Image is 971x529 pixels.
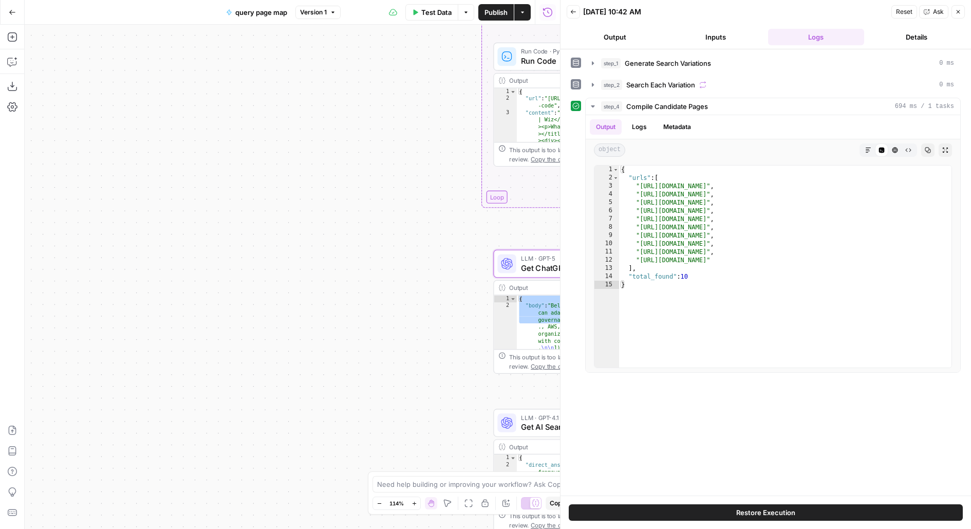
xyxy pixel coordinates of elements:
div: 1 [494,295,517,302]
div: 14 [594,272,619,281]
button: Logs [626,119,653,135]
span: Version 1 [300,8,327,17]
button: Version 1 [295,6,341,19]
div: 8 [594,223,619,231]
div: LLM · GPT-5Get ChatGPT Response to QueryOutput{ "body":"Below is a practical blueprint you can ad... [493,250,675,374]
div: Output [509,76,642,85]
button: 694 ms / 1 tasks [586,98,960,115]
span: Run Code [521,55,641,67]
span: 694 ms / 1 tasks [895,102,954,111]
button: Details [868,29,965,45]
button: Test Data [405,4,458,21]
span: Restore Execution [736,507,795,518]
button: Ask [919,5,948,19]
button: 0 ms [586,77,960,93]
button: Metadata [657,119,697,135]
button: Reset [891,5,917,19]
div: 4 [594,190,619,198]
span: step_4 [601,101,622,112]
span: 0 ms [939,80,954,89]
span: Reset [896,7,912,16]
span: Publish [484,7,508,17]
span: Compile Candidate Pages [626,101,708,112]
div: 9 [594,231,619,240]
span: LLM · GPT-5 [521,254,640,263]
span: Copy the output [531,155,575,162]
span: Toggle code folding, rows 1 through 3 [510,454,516,462]
button: Output [567,29,663,45]
span: Toggle code folding, rows 1 through 3 [510,295,516,302]
div: 6 [594,207,619,215]
span: Test Data [421,7,452,17]
span: Ask [933,7,944,16]
div: 15 [594,281,619,289]
div: This output is too large & has been abbreviated for review. to view the full content. [509,145,669,163]
span: query page map [235,7,287,17]
div: This output is too large & has been abbreviated for review. to view the full content. [509,352,669,371]
div: 694 ms / 1 tasks [586,115,960,372]
button: Inputs [667,29,764,45]
span: Copy [550,499,565,508]
span: Search Each Variation [626,80,695,90]
div: 2 [494,95,517,109]
div: 5 [594,198,619,207]
div: 11 [594,248,619,256]
button: query page map [220,4,293,21]
button: Restore Execution [569,504,963,521]
span: Toggle code folding, rows 1 through 4 [510,88,516,96]
div: 12 [594,256,619,264]
button: Publish [478,4,514,21]
div: 1 [494,454,517,462]
button: Output [590,119,622,135]
div: 10 [594,240,619,248]
div: 3 [594,182,619,190]
div: 2 [594,174,619,182]
span: Copy the output [531,362,575,370]
div: 13 [594,264,619,272]
div: 7 [594,215,619,223]
button: 0 ms [586,55,960,71]
span: Generate Search Variations [625,58,711,68]
span: Get ChatGPT Response to Query [521,262,640,274]
div: 1 [594,166,619,174]
button: Copy [546,497,569,510]
span: object [594,143,625,157]
span: step_1 [601,58,621,68]
span: 0 ms [939,59,954,68]
div: Output [509,442,642,451]
span: Get AI Search Response Baseline [521,421,643,433]
div: Run Code · PythonRun CodeOutput{ "url":"[URL][DOMAIN_NAME] -code", "content":"<h1>What is Policy ... [493,43,675,167]
span: LLM · GPT-4.1 [521,413,643,422]
span: step_2 [601,80,622,90]
span: Toggle code folding, rows 2 through 13 [613,174,619,182]
span: Run Code · Python [521,47,641,56]
button: Logs [768,29,865,45]
span: Copy the output [531,522,575,529]
span: 114% [389,499,404,507]
div: Output [509,283,642,293]
span: Toggle code folding, rows 1 through 15 [613,166,619,174]
div: 1 [494,88,517,96]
